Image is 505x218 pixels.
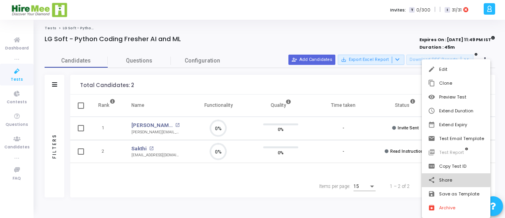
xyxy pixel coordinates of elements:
mat-icon: schedule [428,107,436,115]
button: Preview Test [422,90,490,104]
button: Share [422,173,490,187]
button: Save as Template [422,187,490,201]
button: Edit [422,63,490,76]
mat-icon: pin [428,163,436,171]
mat-icon: visibility [428,93,436,101]
mat-icon: edit [428,66,436,74]
mat-icon: share [428,176,436,184]
mat-icon: content_copy [428,80,436,87]
mat-icon: archive [428,204,436,212]
button: Test Report [422,146,490,159]
button: Extend Expiry [422,118,490,132]
button: Test Email Template [422,132,490,146]
button: Clone [422,76,490,90]
mat-icon: save [428,190,436,198]
mat-icon: date_range [428,121,436,129]
mat-icon: email [428,135,436,143]
button: Extend Duration [422,104,490,118]
button: Copy Test ID [422,159,490,173]
button: Archive [422,201,490,215]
